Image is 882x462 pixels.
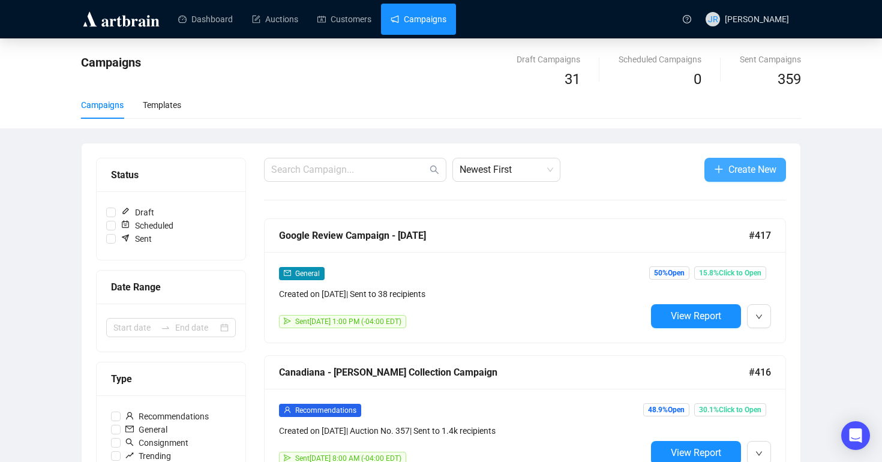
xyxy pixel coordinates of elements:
span: send [284,317,291,325]
div: Date Range [111,280,231,295]
span: Consignment [121,436,193,449]
span: swap-right [161,323,170,332]
div: Draft Campaigns [517,53,580,66]
span: mail [284,269,291,277]
span: View Report [671,310,721,322]
button: Create New [704,158,786,182]
span: mail [125,425,134,433]
span: View Report [671,447,721,458]
span: search [125,438,134,446]
div: Open Intercom Messenger [841,421,870,450]
span: Sent [DATE] 1:00 PM (-04:00 EDT) [295,317,401,326]
div: Campaigns [81,98,124,112]
span: 50% Open [649,266,689,280]
span: user [284,406,291,413]
span: search [430,165,439,175]
span: question-circle [683,15,691,23]
span: 359 [778,71,801,88]
span: down [755,313,763,320]
span: Newest First [460,158,553,181]
span: General [295,269,320,278]
a: Campaigns [391,4,446,35]
span: [PERSON_NAME] [725,14,789,24]
span: Recommendations [121,410,214,423]
span: down [755,450,763,457]
span: 31 [565,71,580,88]
span: 0 [694,71,701,88]
span: 48.9% Open [643,403,689,416]
div: Type [111,371,231,386]
span: rise [125,451,134,460]
img: logo [81,10,161,29]
span: Create New [728,162,776,177]
a: Google Review Campaign - [DATE]#417mailGeneralCreated on [DATE]| Sent to 38 recipientssendSent[DA... [264,218,786,343]
input: Start date [113,321,156,334]
span: Recommendations [295,406,356,415]
div: Status [111,167,231,182]
input: Search Campaign... [271,163,427,177]
span: Campaigns [81,55,141,70]
span: send [284,454,291,461]
span: Draft [116,206,159,219]
span: 15.8% Click to Open [694,266,766,280]
button: View Report [651,304,741,328]
span: user [125,412,134,420]
span: plus [714,164,724,174]
span: Sent [116,232,157,245]
div: Google Review Campaign - [DATE] [279,228,749,243]
div: Canadiana - [PERSON_NAME] Collection Campaign [279,365,749,380]
div: Created on [DATE] | Auction No. 357 | Sent to 1.4k recipients [279,424,646,437]
span: #417 [749,228,771,243]
span: JR [708,13,718,26]
div: Templates [143,98,181,112]
a: Dashboard [178,4,233,35]
div: Scheduled Campaigns [619,53,701,66]
span: to [161,323,170,332]
a: Customers [317,4,371,35]
span: #416 [749,365,771,380]
div: Created on [DATE] | Sent to 38 recipients [279,287,646,301]
span: General [121,423,172,436]
span: Scheduled [116,219,178,232]
span: 30.1% Click to Open [694,403,766,416]
a: Auctions [252,4,298,35]
input: End date [175,321,218,334]
div: Sent Campaigns [740,53,801,66]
